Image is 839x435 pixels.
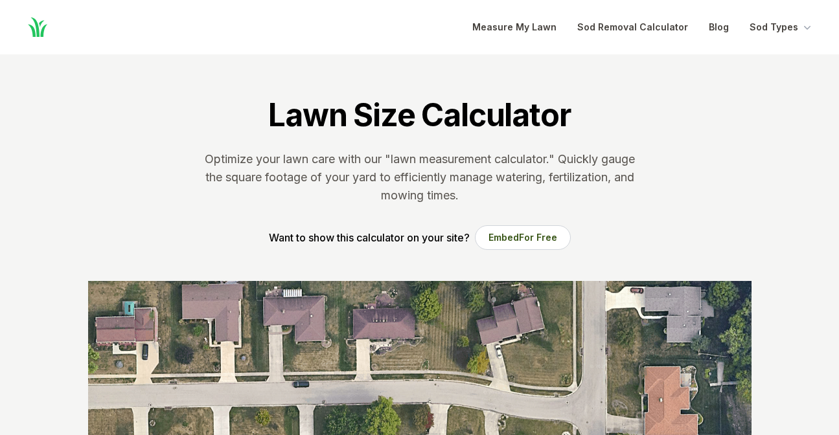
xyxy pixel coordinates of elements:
span: For Free [519,232,557,243]
h1: Lawn Size Calculator [268,96,570,135]
a: Sod Removal Calculator [577,19,688,35]
p: Optimize your lawn care with our "lawn measurement calculator." Quickly gauge the square footage ... [202,150,638,205]
p: Want to show this calculator on your site? [269,230,470,245]
a: Measure My Lawn [472,19,557,35]
button: EmbedFor Free [475,225,571,250]
button: Sod Types [750,19,814,35]
a: Blog [709,19,729,35]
